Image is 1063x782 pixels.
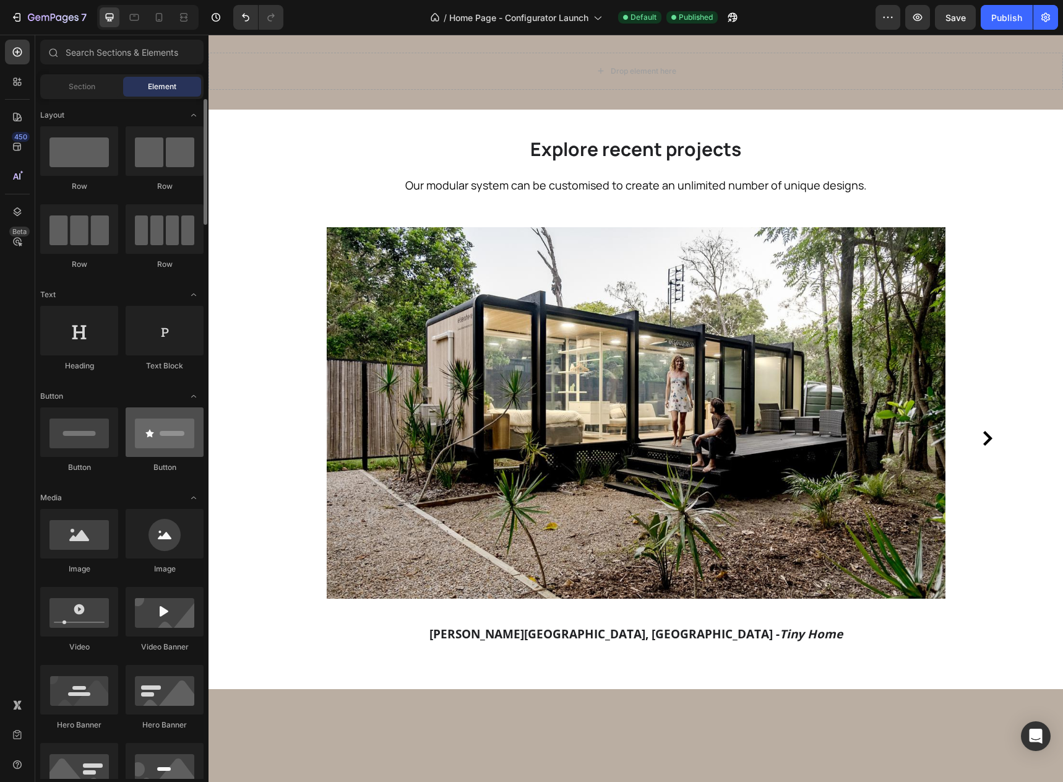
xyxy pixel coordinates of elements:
[221,591,571,607] strong: [PERSON_NAME][GEOGRAPHIC_DATA], [GEOGRAPHIC_DATA] -
[126,719,204,731] div: Hero Banner
[40,360,118,371] div: Heading
[991,11,1022,24] div: Publish
[40,40,204,64] input: Search Sections & Elements
[40,563,118,575] div: Image
[126,462,204,473] div: Button
[209,35,1063,782] iframe: To enrich screen reader interactions, please activate Accessibility in Grammarly extension settings
[148,81,176,92] span: Element
[118,193,737,564] img: Beautiful Tiny Home with Deck in Byron Bay with couple relaxing outside
[126,641,204,653] div: Video Banner
[322,102,533,127] span: Explore recent projects
[184,105,204,125] span: Toggle open
[126,181,204,192] div: Row
[81,10,87,25] p: 7
[981,5,1033,30] button: Publish
[1021,721,1051,751] div: Open Intercom Messenger
[40,641,118,653] div: Video
[40,259,118,270] div: Row
[40,391,63,402] span: Button
[184,386,204,406] span: Toggle open
[40,181,118,192] div: Row
[40,110,64,121] span: Layout
[40,719,118,731] div: Hero Banner
[233,5,283,30] div: Undo/Redo
[126,360,204,371] div: Text Block
[40,289,56,300] span: Text
[40,492,62,503] span: Media
[184,285,204,305] span: Toggle open
[679,12,713,23] span: Published
[126,259,204,270] div: Row
[444,11,447,24] span: /
[5,5,92,30] button: 7
[571,591,634,607] strong: Tiny Home
[935,5,976,30] button: Save
[945,12,966,23] span: Save
[184,488,204,508] span: Toggle open
[630,12,656,23] span: Default
[40,462,118,473] div: Button
[126,563,204,575] div: Image
[197,143,658,158] span: Our modular system can be customised to create an unlimited number of unique designs.
[69,81,95,92] span: Section
[449,11,588,24] span: Home Page - Configurator Launch
[12,132,30,142] div: 450
[769,394,789,414] button: Carousel Next Arrow
[9,227,30,237] div: Beta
